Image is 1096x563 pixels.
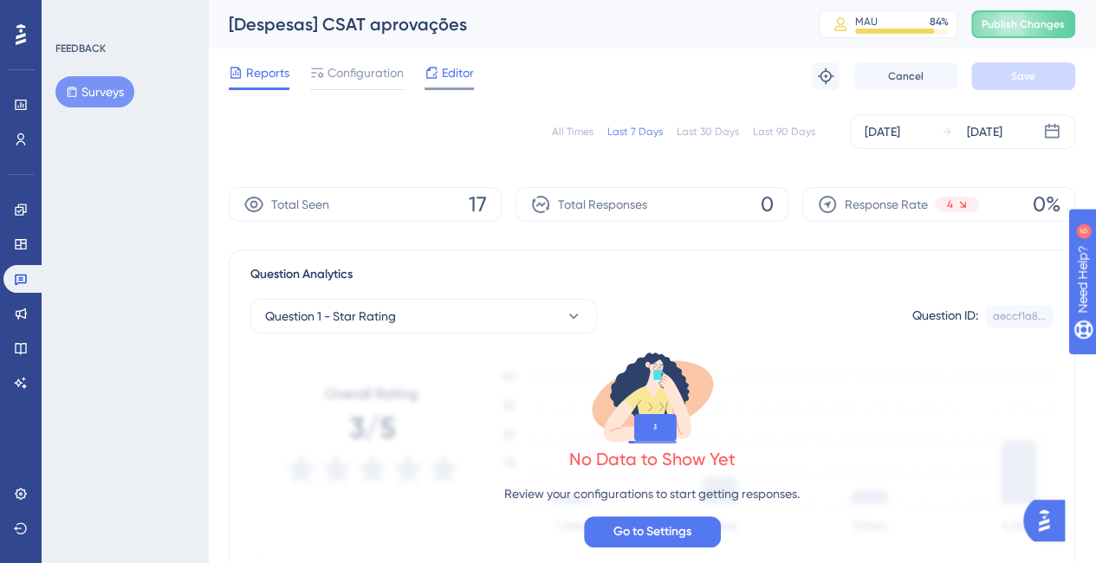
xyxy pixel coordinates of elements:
[250,264,353,285] span: Question Analytics
[613,521,691,542] span: Go to Settings
[569,447,736,471] div: No Data to Show Yet
[607,125,663,139] div: Last 7 Days
[761,191,774,218] span: 0
[845,194,928,215] span: Response Rate
[677,125,739,139] div: Last 30 Days
[469,191,487,218] span: 17
[442,62,474,83] span: Editor
[55,42,106,55] div: FEEDBACK
[271,194,329,215] span: Total Seen
[246,62,289,83] span: Reports
[947,197,953,211] span: 4
[982,17,1065,31] span: Publish Changes
[328,62,404,83] span: Configuration
[584,516,721,547] button: Go to Settings
[865,121,900,142] div: [DATE]
[1011,69,1035,83] span: Save
[250,299,597,333] button: Question 1 - Star Rating
[888,69,924,83] span: Cancel
[930,15,949,29] div: 84 %
[1033,191,1060,218] span: 0%
[41,4,108,25] span: Need Help?
[971,62,1075,90] button: Save
[753,125,815,139] div: Last 90 Days
[504,483,800,504] p: Review your configurations to start getting responses.
[993,309,1046,323] div: aeccf1a8...
[967,121,1002,142] div: [DATE]
[552,125,593,139] div: All Times
[971,10,1075,38] button: Publish Changes
[853,62,957,90] button: Cancel
[229,12,775,36] div: [Despesas] CSAT aprovações
[55,76,134,107] button: Surveys
[265,306,396,327] span: Question 1 - Star Rating
[120,9,126,23] div: 6
[912,305,978,327] div: Question ID:
[855,15,878,29] div: MAU
[1023,495,1075,547] iframe: UserGuiding AI Assistant Launcher
[558,194,647,215] span: Total Responses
